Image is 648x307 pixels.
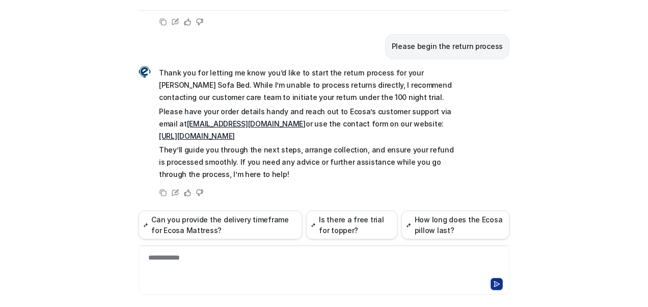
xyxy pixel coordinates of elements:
button: How long does the Ecosa pillow last? [401,211,509,239]
a: [URL][DOMAIN_NAME] [159,132,235,140]
p: They’ll guide you through the next steps, arrange collection, and ensure your refund is processed... [159,144,457,181]
button: Can you provide the delivery timeframe for Ecosa Mattress? [139,211,302,239]
p: Please have your order details handy and reach out to Ecosa’s customer support via email at or us... [159,106,457,142]
p: Thank you for letting me know you’d like to start the return process for your [PERSON_NAME] Sofa ... [159,67,457,104]
a: [EMAIL_ADDRESS][DOMAIN_NAME] [187,119,306,128]
p: Please begin the return process [392,40,503,53]
button: Is there a free trial for topper? [306,211,397,239]
img: Widget [139,66,151,78]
